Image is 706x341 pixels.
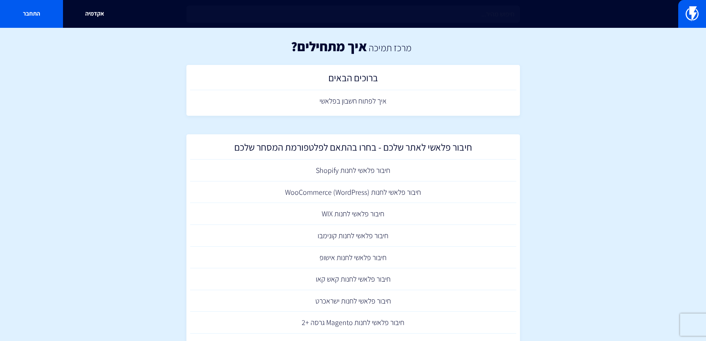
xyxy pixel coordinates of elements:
a: איך לפתוח חשבון בפלאשי [190,90,516,112]
a: חיבור פלאשי לחנות (WooCommerce (WordPress [190,181,516,203]
a: חיבור פלאשי לאתר שלכם - בחרו בהתאם לפלטפורמת המסחר שלכם [190,138,516,160]
a: מרכז תמיכה [369,41,411,54]
a: חיבור פלאשי לחנות ישראכרט [190,290,516,312]
a: חיבור פלאשי לחנות קונימבו [190,225,516,247]
a: חיבור פלאשי לחנות Shopify [190,160,516,181]
h2: חיבור פלאשי לאתר שלכם - בחרו בהתאם לפלטפורמת המסחר שלכם [194,142,513,156]
a: חיבור פלאשי לחנות אישופ [190,247,516,269]
h1: איך מתחילים? [291,39,367,54]
a: חיבור פלאשי לחנות קאש קאו [190,268,516,290]
a: חיבור פלאשי לחנות Magento גרסה +2 [190,312,516,334]
a: ברוכים הבאים [190,69,516,91]
input: חיפוש מהיר... [186,6,520,23]
a: חיבור פלאשי לחנות WIX [190,203,516,225]
h2: ברוכים הבאים [194,72,513,87]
